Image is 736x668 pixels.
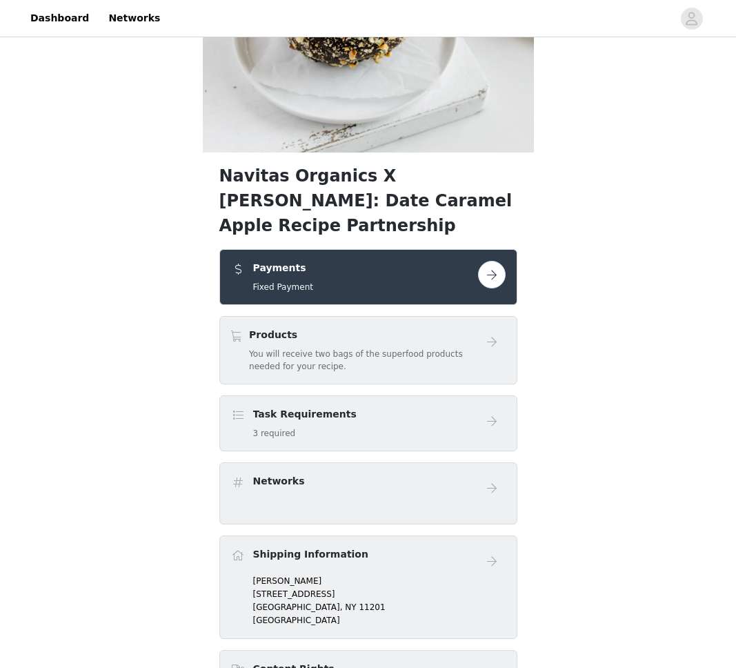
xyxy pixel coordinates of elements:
[345,602,356,612] span: NY
[100,3,168,34] a: Networks
[359,602,385,612] span: 11201
[253,281,313,293] h5: Fixed Payment
[249,328,477,342] h4: Products
[22,3,97,34] a: Dashboard
[219,316,517,384] div: Products
[253,602,343,612] span: [GEOGRAPHIC_DATA],
[219,536,517,640] div: Shipping Information
[253,261,313,275] h4: Payments
[219,395,517,451] div: Task Requirements
[219,164,517,238] h1: Navitas Organics X [PERSON_NAME]: Date Caramel Apple Recipe Partnership
[253,575,506,587] p: [PERSON_NAME]
[685,8,698,30] div: avatar
[253,547,368,562] h4: Shipping Information
[253,474,305,489] h4: Networks
[219,249,517,305] div: Payments
[253,588,506,600] p: [STREET_ADDRESS]
[249,348,477,373] h5: You will receive two bags of the superfood products needed for your recipe.
[253,407,357,422] h4: Task Requirements
[253,614,506,627] p: [GEOGRAPHIC_DATA]
[253,427,357,440] h5: 3 required
[219,462,517,524] div: Networks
